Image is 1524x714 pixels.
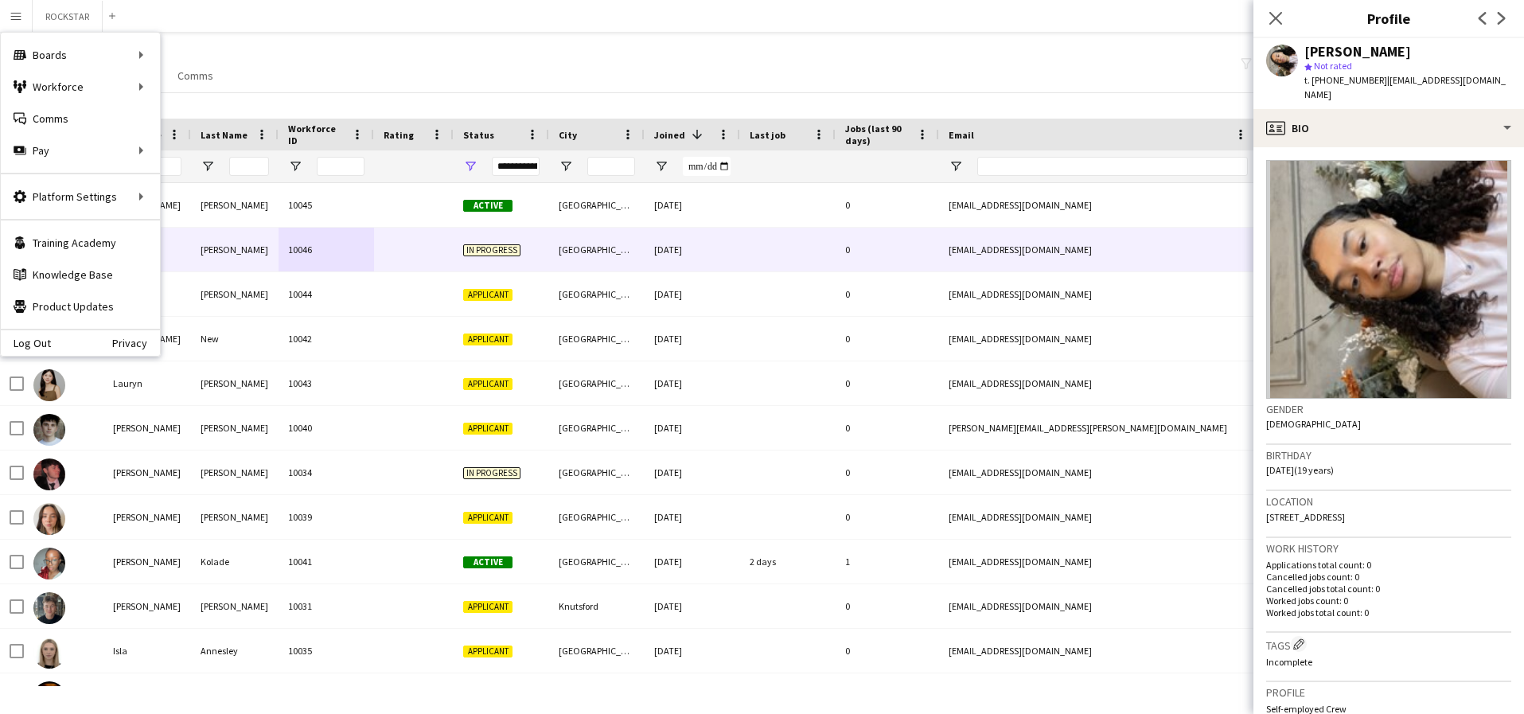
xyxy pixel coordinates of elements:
[549,272,645,316] div: [GEOGRAPHIC_DATA]
[559,129,577,141] span: City
[645,584,740,628] div: [DATE]
[1,181,160,213] div: Platform Settings
[549,629,645,673] div: [GEOGRAPHIC_DATA]
[549,451,645,494] div: [GEOGRAPHIC_DATA]
[1304,74,1506,100] span: | [EMAIL_ADDRESS][DOMAIN_NAME]
[463,159,477,174] button: Open Filter Menu
[939,272,1257,316] div: [EMAIL_ADDRESS][DOMAIN_NAME]
[1266,402,1511,416] h3: Gender
[33,1,103,32] button: ROCKSTAR
[949,159,963,174] button: Open Filter Menu
[191,183,279,227] div: [PERSON_NAME]
[1253,109,1524,147] div: Bio
[1266,595,1511,607] p: Worked jobs count: 0
[939,451,1257,494] div: [EMAIL_ADDRESS][DOMAIN_NAME]
[836,451,939,494] div: 0
[279,406,374,450] div: 10040
[836,228,939,271] div: 0
[191,495,279,539] div: [PERSON_NAME]
[201,159,215,174] button: Open Filter Menu
[1266,448,1511,462] h3: Birthday
[1304,45,1411,59] div: [PERSON_NAME]
[939,361,1257,405] div: [EMAIL_ADDRESS][DOMAIN_NAME]
[836,272,939,316] div: 0
[939,540,1257,583] div: [EMAIL_ADDRESS][DOMAIN_NAME]
[33,414,65,446] img: Andrew Barrett
[1,337,51,349] a: Log Out
[645,317,740,361] div: [DATE]
[654,159,668,174] button: Open Filter Menu
[1266,685,1511,700] h3: Profile
[33,681,65,713] img: Jack Speakman
[1,103,160,135] a: Comms
[142,157,181,176] input: First Name Filter Input
[1266,656,1511,668] p: Incomplete
[1266,464,1334,476] span: [DATE] (19 years)
[939,317,1257,361] div: [EMAIL_ADDRESS][DOMAIN_NAME]
[1,227,160,259] a: Training Academy
[645,540,740,583] div: [DATE]
[939,629,1257,673] div: [EMAIL_ADDRESS][DOMAIN_NAME]
[836,584,939,628] div: 0
[103,495,191,539] div: [PERSON_NAME]
[1266,511,1345,523] span: [STREET_ADDRESS]
[279,495,374,539] div: 10039
[1266,559,1511,571] p: Applications total count: 0
[201,129,248,141] span: Last Name
[33,548,65,579] img: Emmanuella Kolade
[191,629,279,673] div: Annesley
[103,361,191,405] div: Lauryn
[191,228,279,271] div: [PERSON_NAME]
[1266,583,1511,595] p: Cancelled jobs total count: 0
[1314,60,1352,72] span: Not rated
[1266,418,1361,430] span: [DEMOGRAPHIC_DATA]
[171,65,220,86] a: Comms
[103,451,191,494] div: [PERSON_NAME]
[549,584,645,628] div: Knutsford
[191,451,279,494] div: [PERSON_NAME]
[645,228,740,271] div: [DATE]
[645,495,740,539] div: [DATE]
[463,556,513,568] span: Active
[836,406,939,450] div: 0
[317,157,364,176] input: Workforce ID Filter Input
[1,259,160,291] a: Knowledge Base
[549,228,645,271] div: [GEOGRAPHIC_DATA]
[1,291,160,322] a: Product Updates
[103,540,191,583] div: [PERSON_NAME]
[845,123,910,146] span: Jobs (last 90 days)
[1,135,160,166] div: Pay
[384,129,414,141] span: Rating
[645,183,740,227] div: [DATE]
[463,378,513,390] span: Applicant
[463,423,513,435] span: Applicant
[939,584,1257,628] div: [EMAIL_ADDRESS][DOMAIN_NAME]
[587,157,635,176] input: City Filter Input
[836,183,939,227] div: 0
[103,629,191,673] div: Isla
[1253,8,1524,29] h3: Profile
[1,71,160,103] div: Workforce
[463,334,513,345] span: Applicant
[549,406,645,450] div: [GEOGRAPHIC_DATA]
[1266,160,1511,399] img: Crew avatar or photo
[279,228,374,271] div: 10046
[654,129,685,141] span: Joined
[549,540,645,583] div: [GEOGRAPHIC_DATA]
[279,272,374,316] div: 10044
[939,406,1257,450] div: [PERSON_NAME][EMAIL_ADDRESS][PERSON_NAME][DOMAIN_NAME]
[836,540,939,583] div: 1
[103,406,191,450] div: [PERSON_NAME]
[836,495,939,539] div: 0
[939,228,1257,271] div: [EMAIL_ADDRESS][DOMAIN_NAME]
[645,451,740,494] div: [DATE]
[977,157,1248,176] input: Email Filter Input
[279,629,374,673] div: 10035
[463,289,513,301] span: Applicant
[463,601,513,613] span: Applicant
[559,159,573,174] button: Open Filter Menu
[279,317,374,361] div: 10042
[288,159,302,174] button: Open Filter Menu
[645,361,740,405] div: [DATE]
[177,68,213,83] span: Comms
